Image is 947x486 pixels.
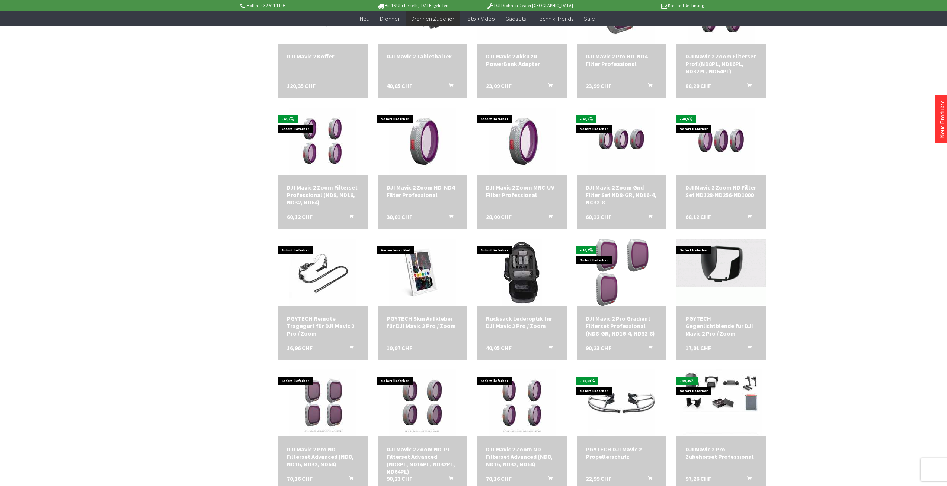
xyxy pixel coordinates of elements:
div: DJI Mavic 2 Pro Zubehörset Professional [685,445,757,460]
a: Foto + Video [460,11,500,26]
div: DJI Mavic 2 Pro ND-Filterset Advanced (ND8, ND16, ND32, ND64) [287,445,359,468]
span: 120,35 CHF [287,82,316,89]
button: In den Warenkorb [738,344,756,354]
div: DJI Mavic 2 Tablethalter [387,53,458,60]
button: In den Warenkorb [340,475,358,485]
span: 19,97 CHF [387,344,412,352]
button: In den Warenkorb [440,82,458,92]
img: PGYTECH Remote Tragegurt für DJI Mavic 2 Pro / Zoom [289,239,356,306]
span: 40,05 CHF [486,344,512,352]
span: Drohnen Zubehör [411,15,454,22]
button: In den Warenkorb [738,475,756,485]
a: PGYTECH Gegenlichtblende für DJI Mavic 2 Pro / Zoom 17,01 CHF In den Warenkorb [685,315,757,337]
img: DJI Mavic 2 Zoom Gnd Filter Set ND8-GR, ND16-4, NC32-8 [588,108,655,175]
a: Drohnen [375,11,406,26]
img: DJI Mavic 2 Zoom MRC-UV Filter Professional [489,108,556,175]
img: DJI Mavic 2 Zoom ND-Filterset Advanced (ND8, ND16, ND32, ND64) [489,369,556,436]
span: Drohnen [380,15,401,22]
span: Technik-Trends [536,15,573,22]
a: Neue Produkte [938,100,946,138]
span: 60,12 CHF [685,213,711,220]
a: DJI Mavic 2 Zoom ND-Filterset Advanced (ND8, ND16, ND32, ND64) 70,16 CHF In den Warenkorb [486,445,558,468]
span: 60,12 CHF [586,213,611,220]
span: 23,09 CHF [486,82,512,89]
a: DJI Mavic 2 Koffer 120,35 CHF [287,53,359,60]
div: DJI Mavic 2 Zoom MRC-UV Filter Professional [486,184,558,198]
a: DJI Mavic 2 Pro Zubehörset Professional 97,26 CHF In den Warenkorb [685,445,757,460]
span: 60,12 CHF [287,213,313,220]
button: In den Warenkorb [539,82,557,92]
a: DJI Mavic 2 Zoom HD-ND4 Filter Professional 30,01 CHF In den Warenkorb [387,184,458,198]
p: Bis 16 Uhr bestellt, [DATE] geliefert. [355,1,471,10]
div: DJI Mavic 2 Zoom ND Filter Set ND128-ND256-ND1000 [685,184,757,198]
a: DJI Mavic 2 Tablethalter 40,05 CHF In den Warenkorb [387,53,458,60]
span: 90,23 CHF [586,344,611,352]
div: PGYTECH Gegenlichtblende für DJI Mavic 2 Pro / Zoom [685,315,757,337]
a: Sale [579,11,600,26]
div: DJI Mavic 2 Zoom ND-Filterset Advanced (ND8, ND16, ND32, ND64) [486,445,558,468]
button: In den Warenkorb [440,213,458,223]
span: 70,16 CHF [486,475,512,482]
div: DJI Mavic 2 Zoom ND-PL Filterset Advanced (ND8PL, ND16PL, ND32PL, ND64PL) [387,445,458,475]
a: DJI Mavic 2 Pro ND-Filterset Advanced (ND8, ND16, ND32, ND64) 70,16 CHF In den Warenkorb [287,445,359,468]
div: PGYTECH DJI Mavic 2 Propellerschutz [586,445,658,460]
img: DJI Mavic 2 Zoom ND Filter Set ND128-ND256-ND1000 [688,108,755,175]
button: In den Warenkorb [639,82,657,92]
img: DJI Mavic 2 Zoom ND-PL Filterset Advanced (ND8PL, ND16PL, ND32PL, ND64PL) [389,369,456,436]
a: Drohnen Zubehör [406,11,460,26]
button: In den Warenkorb [340,344,358,354]
button: In den Warenkorb [340,213,358,223]
p: DJI Drohnen Dealer [GEOGRAPHIC_DATA] [471,1,588,10]
p: Kauf auf Rechnung [588,1,704,10]
span: 30,01 CHF [387,213,412,220]
img: Rucksack Lederoptik für DJI Mavic 2 Pro / Zoom [502,239,542,306]
div: DJI Mavic 2 Pro HD-ND4 Filter Professional [586,53,658,67]
img: DJI Mavic 2 Pro ND-Filterset Advanced (ND8, ND16, ND32, ND64) [289,369,356,436]
span: 17,01 CHF [685,344,711,352]
button: In den Warenkorb [738,82,756,92]
span: 22,99 CHF [586,475,611,482]
img: DJI Mavic 2 Pro Zubehörset Professional [680,369,762,436]
div: DJI Mavic 2 Zoom HD-ND4 Filter Professional [387,184,458,198]
div: Rucksack Lederoptik für DJI Mavic 2 Pro / Zoom [486,315,558,330]
span: Foto + Video [465,15,495,22]
a: DJI Mavic 2 Zoom Gnd Filter Set ND8-GR, ND16-4, NC32-8 60,12 CHF In den Warenkorb [586,184,658,206]
button: In den Warenkorb [539,213,557,223]
div: PGYTECH Skin Aufkleber für DJI Mavic 2 Pro / Zoom [387,315,458,330]
a: DJI Mavic 2 Akku zu PowerBank Adapter 23,09 CHF In den Warenkorb [486,53,558,67]
a: Technik-Trends [531,11,579,26]
span: 40,05 CHF [387,82,412,89]
span: Gadgets [505,15,526,22]
p: Hotline 032 511 11 03 [239,1,355,10]
a: DJI Mavic 2 Pro Gradient Filterset Professional (ND8-GR, ND16-4, ND32-8) 90,23 CHF In den Warenkorb [586,315,658,337]
div: DJI Mavic 2 Zoom Filterset Prof.(ND8PL, ND16PL, ND32PL, ND64PL) [685,53,757,75]
a: PGYTECH Remote Tragegurt für DJI Mavic 2 Pro / Zoom 16,96 CHF In den Warenkorb [287,315,359,337]
span: 70,16 CHF [287,475,313,482]
img: PGYTECH Skin Aufkleber für DJI Mavic 2 Pro / Zoom [389,239,456,306]
a: DJI Mavic 2 Pro HD-ND4 Filter Professional 23,99 CHF In den Warenkorb [586,53,658,67]
span: 23,99 CHF [586,82,611,89]
div: DJI Mavic 2 Akku zu PowerBank Adapter [486,53,558,67]
button: In den Warenkorb [639,475,657,485]
a: Gadgets [500,11,531,26]
span: Neu [360,15,369,22]
button: In den Warenkorb [639,344,657,354]
a: Neu [355,11,375,26]
span: 90,23 CHF [387,475,412,482]
img: DJI Mavic 2 Pro Gradient Filterset Professional (ND8-GR, ND16-4, ND32-8) [588,239,655,306]
span: 16,96 CHF [287,344,313,352]
div: PGYTECH Remote Tragegurt für DJI Mavic 2 Pro / Zoom [287,315,359,337]
div: DJI Mavic 2 Zoom Filterset Professional (ND8, ND16, ND32, ND64) [287,184,359,206]
a: DJI Mavic 2 Zoom ND Filter Set ND128-ND256-ND1000 60,12 CHF In den Warenkorb [685,184,757,198]
a: DJI Mavic 2 Zoom Filterset Professional (ND8, ND16, ND32, ND64) 60,12 CHF In den Warenkorb [287,184,359,206]
button: In den Warenkorb [539,475,557,485]
button: In den Warenkorb [639,213,657,223]
button: In den Warenkorb [539,344,557,354]
a: DJI Mavic 2 Zoom MRC-UV Filter Professional 28,00 CHF In den Warenkorb [486,184,558,198]
img: PGYTECH Gegenlichtblende für DJI Mavic 2 Pro / Zoom [676,239,766,305]
button: In den Warenkorb [738,213,756,223]
div: DJI Mavic 2 Pro Gradient Filterset Professional (ND8-GR, ND16-4, ND32-8) [586,315,658,337]
span: Sale [584,15,595,22]
a: PGYTECH DJI Mavic 2 Propellerschutz 22,99 CHF In den Warenkorb [586,445,658,460]
img: PGYTECH DJI Mavic 2 Propellerschutz [588,369,655,436]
